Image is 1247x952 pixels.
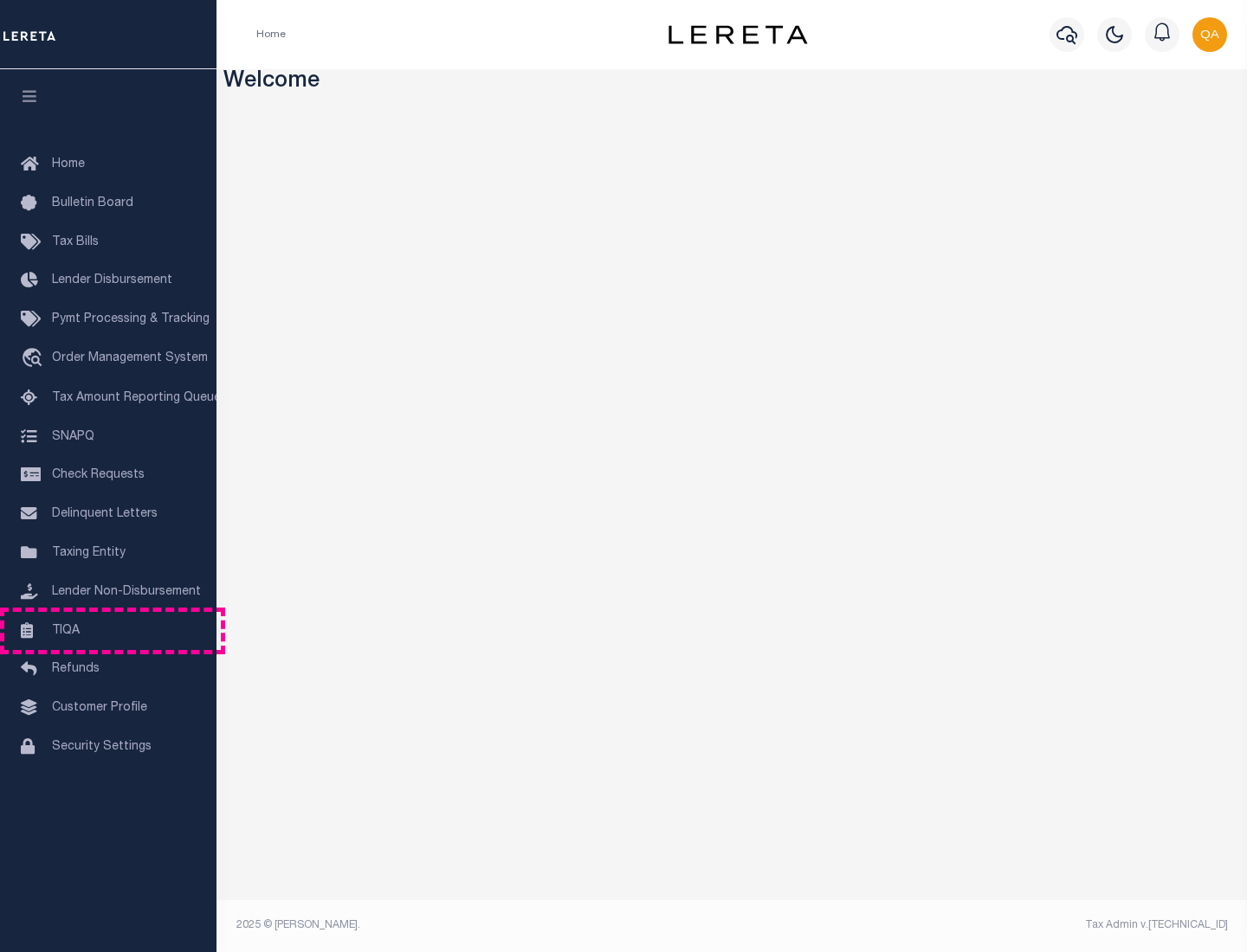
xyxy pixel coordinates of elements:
[223,69,1241,96] h3: Welcome
[745,917,1228,933] div: Tax Admin v.[TECHNICAL_ID]
[52,702,147,714] span: Customer Profile
[52,274,172,286] span: Lender Disbursement
[256,27,286,42] li: Home
[52,508,158,520] span: Delinquent Letters
[669,25,807,44] img: logo-dark.svg
[223,917,733,933] div: 2025 © [PERSON_NAME].
[52,586,201,598] span: Lender Non-Disbursement
[52,430,94,442] span: SNAPQ
[52,236,99,248] span: Tax Bills
[52,392,221,404] span: Tax Amount Reporting Queue
[52,197,133,209] span: Bulletin Board
[52,158,85,170] span: Home
[52,469,145,481] span: Check Requests
[52,624,80,636] span: TIQA
[52,741,152,753] span: Security Settings
[21,348,48,370] i: travel_explore
[52,313,210,325] span: Pymt Processing & Tracking
[52,352,208,364] span: Order Management System
[52,663,100,675] span: Refunds
[52,547,126,559] span: Taxing Entity
[1192,17,1227,52] img: svg+xml;base64,PHN2ZyB4bWxucz0iaHR0cDovL3d3dy53My5vcmcvMjAwMC9zdmciIHBvaW50ZXItZXZlbnRzPSJub25lIi...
